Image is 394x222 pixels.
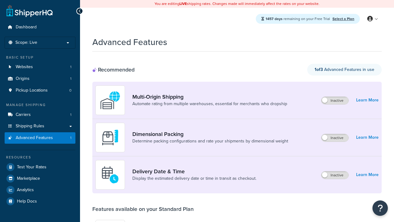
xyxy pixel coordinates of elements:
[356,96,379,105] a: Learn More
[5,61,75,73] a: Websites1
[16,76,30,81] span: Origins
[321,171,348,179] label: Inactive
[16,88,48,93] span: Pickup Locations
[70,64,71,70] span: 1
[132,93,287,100] a: Multi-Origin Shipping
[266,16,331,22] span: remaining on your Free Trial
[99,127,121,148] img: DTVBYsAAAAAASUVORK5CYII=
[5,173,75,184] a: Marketplace
[17,187,34,193] span: Analytics
[16,124,44,129] span: Shipping Rules
[5,61,75,73] li: Websites
[92,36,167,48] h1: Advanced Features
[70,76,71,81] span: 1
[372,200,388,216] button: Open Resource Center
[5,55,75,60] div: Basic Setup
[5,132,75,144] li: Advanced Features
[5,73,75,84] li: Origins
[70,112,71,117] span: 1
[5,121,75,132] a: Shipping Rules
[321,134,348,142] label: Inactive
[5,162,75,173] a: Test Your Rates
[332,16,354,22] a: Select a Plan
[132,131,288,138] a: Dimensional Packing
[92,206,194,212] div: Features available on your Standard Plan
[16,64,33,70] span: Websites
[5,109,75,121] li: Carriers
[321,97,348,104] label: Inactive
[5,155,75,160] div: Resources
[17,176,40,181] span: Marketplace
[5,184,75,195] a: Analytics
[266,16,283,22] strong: 1457 days
[92,66,135,73] div: Recommended
[132,175,256,182] a: Display the estimated delivery date or time in transit as checkout.
[315,66,323,73] strong: 1 of 3
[356,171,379,179] a: Learn More
[132,101,287,107] a: Automate rating from multiple warehouses, essential for merchants who dropship
[5,22,75,33] a: Dashboard
[5,196,75,207] a: Help Docs
[17,199,37,204] span: Help Docs
[315,66,374,73] span: Advanced Features in use
[16,112,31,117] span: Carriers
[5,85,75,96] li: Pickup Locations
[5,132,75,144] a: Advanced Features1
[16,25,37,30] span: Dashboard
[5,102,75,108] div: Manage Shipping
[99,89,121,111] img: WatD5o0RtDAAAAAElFTkSuQmCC
[17,165,46,170] span: Test Your Rates
[356,133,379,142] a: Learn More
[5,109,75,121] a: Carriers1
[69,88,71,93] span: 0
[179,1,187,6] b: LIVE
[70,135,71,141] span: 1
[132,138,288,144] a: Determine packing configurations and rate your shipments by dimensional weight
[99,164,121,186] img: gfkeb5ejjkALwAAAABJRU5ErkJggg==
[5,85,75,96] a: Pickup Locations0
[132,168,256,175] a: Delivery Date & Time
[16,135,53,141] span: Advanced Features
[5,73,75,84] a: Origins1
[15,40,37,45] span: Scope: Live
